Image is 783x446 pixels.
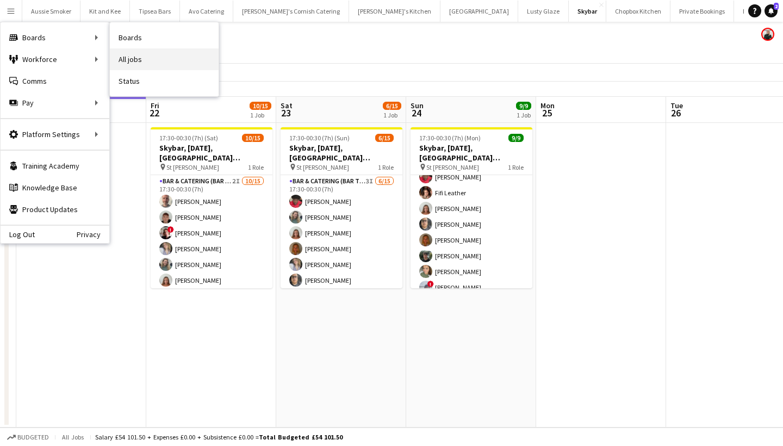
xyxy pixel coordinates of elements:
[539,107,555,119] span: 25
[151,101,159,110] span: Fri
[180,1,233,22] button: Avo Catering
[1,177,109,199] a: Knowledge Base
[296,163,349,171] span: St [PERSON_NAME]
[289,134,350,142] span: 17:30-00:30 (7h) (Sun)
[159,134,218,142] span: 17:30-00:30 (7h) (Sat)
[383,102,401,110] span: 6/15
[17,433,49,441] span: Budgeted
[242,134,264,142] span: 10/15
[281,127,402,288] app-job-card: 17:30-00:30 (7h) (Sun)6/15Skybar, [DATE], [GEOGRAPHIC_DATA][PERSON_NAME] St [PERSON_NAME]1 RoleBa...
[411,135,532,298] app-card-role: Bar & Catering (Bar Tender)9/917:30-00:30 (7h)[PERSON_NAME][PERSON_NAME]Fifi Leather[PERSON_NAME]...
[1,230,35,239] a: Log Out
[130,1,180,22] button: Tipsea Bars
[1,155,109,177] a: Training Academy
[281,143,402,163] h3: Skybar, [DATE], [GEOGRAPHIC_DATA][PERSON_NAME]
[1,27,109,48] div: Boards
[248,163,264,171] span: 1 Role
[110,27,219,48] a: Boards
[250,111,271,119] div: 1 Job
[440,1,518,22] button: [GEOGRAPHIC_DATA]
[151,143,272,163] h3: Skybar, [DATE], [GEOGRAPHIC_DATA][PERSON_NAME]
[77,230,109,239] a: Privacy
[80,1,130,22] button: Kit and Kee
[774,3,779,10] span: 2
[411,101,424,110] span: Sun
[508,134,524,142] span: 9/9
[95,433,343,441] div: Salary £54 101.50 + Expenses £0.00 + Subsistence £0.00 =
[670,101,683,110] span: Tue
[281,175,402,433] app-card-role: Bar & Catering (Bar Tender)3I6/1517:30-00:30 (7h)[PERSON_NAME][PERSON_NAME][PERSON_NAME][PERSON_N...
[1,48,109,70] div: Workforce
[409,107,424,119] span: 24
[508,163,524,171] span: 1 Role
[22,1,80,22] button: Aussie Smoker
[60,433,86,441] span: All jobs
[411,127,532,288] app-job-card: 17:30-00:30 (7h) (Mon)9/9Skybar, [DATE], [GEOGRAPHIC_DATA][PERSON_NAME] St [PERSON_NAME]1 RoleBar...
[518,1,569,22] button: Lusty Glaze
[259,433,343,441] span: Total Budgeted £54 101.50
[110,70,219,92] a: Status
[670,1,734,22] button: Private Bookings
[765,4,778,17] a: 2
[606,1,670,22] button: Chopbox Kitchen
[569,1,606,22] button: Skybar
[5,431,51,443] button: Budgeted
[516,102,531,110] span: 9/9
[151,175,272,433] app-card-role: Bar & Catering (Bar Tender)2I10/1517:30-00:30 (7h)[PERSON_NAME][PERSON_NAME]![PERSON_NAME][PERSON...
[427,281,434,287] span: !
[375,134,394,142] span: 6/15
[540,101,555,110] span: Mon
[233,1,349,22] button: [PERSON_NAME]'s Cornish Catering
[279,107,293,119] span: 23
[1,70,109,92] a: Comms
[517,111,531,119] div: 1 Job
[1,92,109,114] div: Pay
[1,199,109,220] a: Product Updates
[281,101,293,110] span: Sat
[411,143,532,163] h3: Skybar, [DATE], [GEOGRAPHIC_DATA][PERSON_NAME]
[110,48,219,70] a: All jobs
[669,107,683,119] span: 26
[166,163,219,171] span: St [PERSON_NAME]
[419,134,481,142] span: 17:30-00:30 (7h) (Mon)
[383,111,401,119] div: 1 Job
[349,1,440,22] button: [PERSON_NAME]'s Kitchen
[250,102,271,110] span: 10/15
[151,127,272,288] app-job-card: 17:30-00:30 (7h) (Sat)10/15Skybar, [DATE], [GEOGRAPHIC_DATA][PERSON_NAME] St [PERSON_NAME]1 RoleB...
[1,123,109,145] div: Platform Settings
[378,163,394,171] span: 1 Role
[761,28,774,41] app-user-avatar: Rachael Spring
[167,226,174,233] span: !
[426,163,479,171] span: St [PERSON_NAME]
[149,107,159,119] span: 22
